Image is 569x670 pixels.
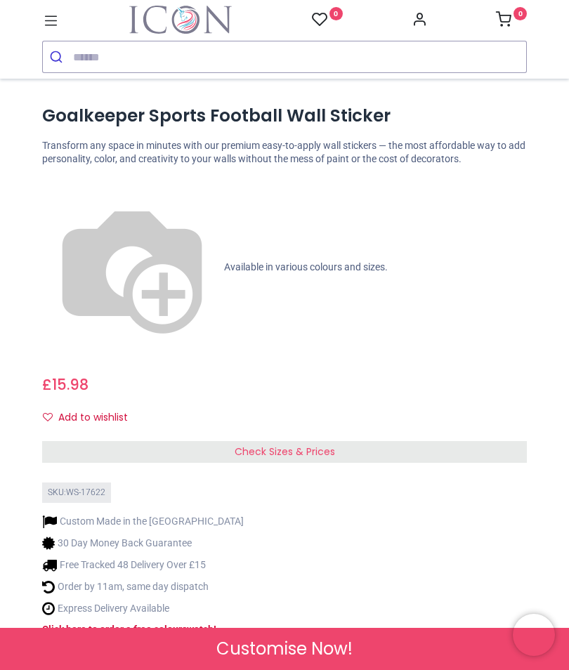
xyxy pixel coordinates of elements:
img: Icon Wall Stickers [129,6,232,34]
a: 0 [312,11,343,29]
img: color-wheel.png [42,178,222,357]
i: Add to wishlist [43,412,53,422]
button: Submit [43,41,73,72]
li: Order by 11am, same day dispatch [42,579,244,594]
span: 15.98 [52,374,89,395]
a: ! [214,624,216,635]
h1: Goalkeeper Sports Football Wall Sticker [42,104,527,128]
iframe: Brevo live chat [513,614,555,656]
span: Check Sizes & Prices [235,445,335,459]
li: Express Delivery Available [42,601,244,616]
sup: 0 [329,7,343,20]
a: Logo of Icon Wall Stickers [129,6,232,34]
a: Account Info [412,15,427,27]
li: Free Tracked 48 Delivery Over £15 [42,558,244,572]
div: SKU: WS-17622 [42,482,111,503]
span: £ [42,374,89,395]
button: Add to wishlistAdd to wishlist [42,406,140,430]
span: Customise Now! [216,637,353,661]
li: Custom Made in the [GEOGRAPHIC_DATA] [42,514,244,529]
span: Available in various colours and sizes. [224,261,388,272]
p: Transform any space in minutes with our premium easy-to-apply wall stickers — the most affordable... [42,139,527,166]
li: 30 Day Money Back Guarantee [42,536,244,551]
a: 0 [496,15,527,27]
a: swatch [182,624,214,635]
sup: 0 [514,7,527,20]
a: Click here to order a free colour [42,624,182,635]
